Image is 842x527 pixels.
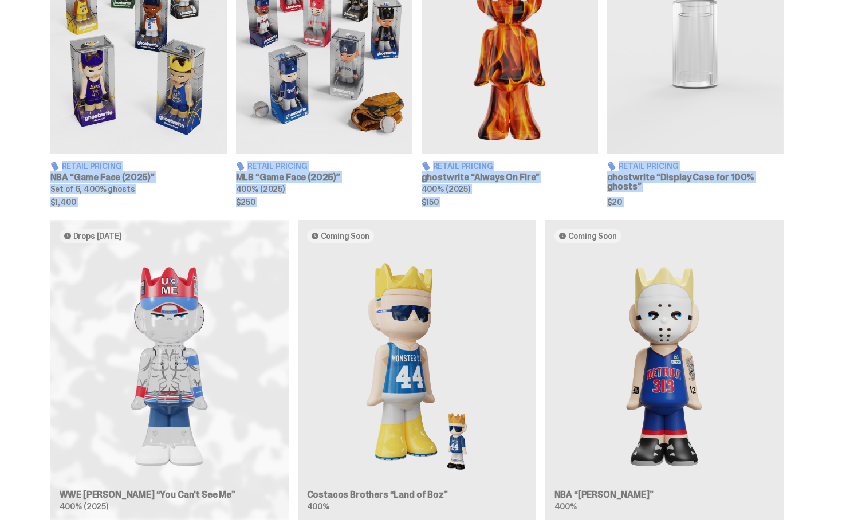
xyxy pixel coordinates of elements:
img: Eminem [554,252,774,481]
span: Set of 6, 400% ghosts [50,184,135,194]
span: 400% (2025) [422,184,470,194]
span: Drops [DATE] [73,231,122,241]
span: Retail Pricing [433,162,493,170]
span: $1,400 [50,198,227,206]
h3: Costacos Brothers “Land of Boz” [307,490,527,500]
span: Retail Pricing [247,162,308,170]
img: You Can't See Me [60,252,280,481]
img: Land of Boz [307,252,527,481]
span: $20 [607,198,784,206]
span: 400% (2025) [236,184,285,194]
span: 400% (2025) [60,501,108,512]
span: $150 [422,198,598,206]
span: Retail Pricing [62,162,122,170]
span: Coming Soon [568,231,617,241]
h3: NBA “Game Face (2025)” [50,173,227,182]
h3: MLB “Game Face (2025)” [236,173,412,182]
h3: WWE [PERSON_NAME] “You Can't See Me” [60,490,280,500]
span: $250 [236,198,412,206]
span: Retail Pricing [619,162,679,170]
span: 400% [554,501,577,512]
h3: ghostwrite “Always On Fire” [422,173,598,182]
span: 400% [307,501,329,512]
span: Coming Soon [321,231,369,241]
h3: ghostwrite “Display Case for 100% ghosts” [607,173,784,191]
h3: NBA “[PERSON_NAME]” [554,490,774,500]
